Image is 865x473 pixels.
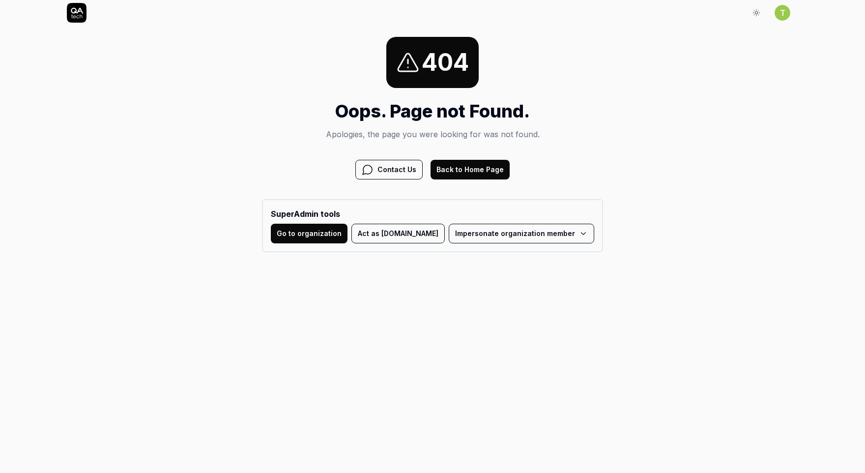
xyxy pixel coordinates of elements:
span: 404 [422,45,469,80]
button: Act as [DOMAIN_NAME] [351,224,445,243]
b: SuperAdmin tools [271,208,594,220]
button: Impersonate organization member [449,224,594,243]
button: Go to organization [271,224,347,243]
h1: Oops. Page not Found. [262,98,603,124]
p: Apologies, the page you were looking for was not found. [262,128,603,140]
button: Back to Home Page [431,160,510,179]
button: Contact Us [355,160,423,179]
button: T [775,5,790,21]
